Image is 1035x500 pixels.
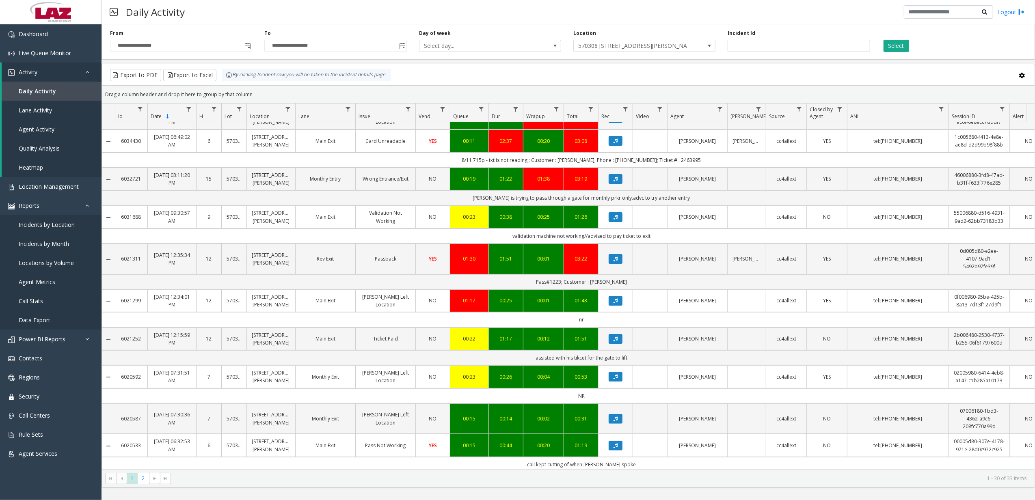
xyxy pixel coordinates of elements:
[494,335,518,343] a: 01:17
[201,373,216,381] a: 7
[153,293,191,308] a: [DATE] 12:34:01 PM
[528,442,559,449] div: 00:20
[8,356,15,362] img: 'icon'
[102,336,115,343] a: Collapse Details
[455,255,484,263] a: 01:30
[300,255,350,263] a: Rev Exit
[852,175,944,183] a: tel:[PHONE_NUMBER]
[110,69,161,81] button: Export to PDF
[361,175,411,183] a: Wrong Entrance/Exit
[19,335,65,343] span: Power BI Reports
[812,175,842,183] a: YES
[812,335,842,343] a: NO
[227,213,242,221] a: 570308
[264,30,271,37] label: To
[569,442,593,449] a: 01:19
[19,354,42,362] span: Contacts
[201,297,216,304] a: 12
[19,125,54,133] span: Agent Activity
[528,255,559,263] div: 00:01
[201,175,216,183] a: 15
[361,137,411,145] a: Card Unreadable
[153,331,191,347] a: [DATE] 12:15:59 PM
[1018,8,1025,16] img: logout
[120,373,143,381] a: 6020592
[551,103,562,114] a: Wrapup Filter Menu
[110,2,118,22] img: pageIcon
[8,50,15,57] img: 'icon'
[494,442,518,449] a: 00:44
[494,175,518,183] a: 01:22
[252,133,290,149] a: [STREET_ADDRESS][PERSON_NAME]
[120,255,143,263] a: 6021311
[771,213,802,221] a: cc4allext
[569,297,593,304] div: 01:43
[8,203,15,209] img: 'icon'
[2,101,102,120] a: Lane Activity
[954,407,1005,431] a: 07006180-1bd3-4362-a9c6-208fc770a99d
[494,137,518,145] a: 02:37
[852,297,944,304] a: tel:[PHONE_NUMBER]
[153,251,191,267] a: [DATE] 12:35:34 PM
[672,297,722,304] a: [PERSON_NAME]
[19,412,50,419] span: Call Centers
[252,171,290,187] a: [STREET_ADDRESS][PERSON_NAME]
[361,209,411,224] a: Validation Not Working
[823,175,831,182] span: YES
[361,442,411,449] a: Pass Not Working
[528,213,559,221] a: 00:25
[120,415,143,422] a: 6020587
[19,316,50,324] span: Data Export
[812,297,842,304] a: YES
[494,297,518,304] a: 00:25
[823,297,831,304] span: YES
[361,335,411,343] a: Ticket Paid
[771,255,802,263] a: cc4allext
[823,373,831,380] span: YES
[794,103,805,114] a: Source Filter Menu
[455,213,484,221] a: 00:23
[771,175,802,183] a: cc4allext
[672,137,722,145] a: [PERSON_NAME]
[300,213,350,221] a: Main Exit
[19,30,48,38] span: Dashboard
[19,202,39,209] span: Reports
[494,415,518,422] a: 00:14
[19,431,43,438] span: Rule Sets
[812,213,842,221] a: NO
[672,335,722,343] a: [PERSON_NAME]
[8,394,15,400] img: 'icon'
[300,442,350,449] a: Main Exit
[455,415,484,422] a: 00:15
[421,255,445,263] a: YES
[252,251,290,267] a: [STREET_ADDRESS][PERSON_NAME]
[19,106,52,114] span: Lane Activity
[954,171,1005,187] a: 46006880-3fd8-47ad-b31f-f633f776e285
[655,103,666,114] a: Video Filter Menu
[569,175,593,183] a: 03:19
[476,103,487,114] a: Queue Filter Menu
[201,415,216,422] a: 7
[419,30,451,37] label: Day of week
[812,137,842,145] a: YES
[455,137,484,145] a: 00:11
[429,415,437,422] span: NO
[343,103,354,114] a: Lane Filter Menu
[672,175,722,183] a: [PERSON_NAME]
[2,62,102,82] a: Activity
[620,103,631,114] a: Rec. Filter Menu
[201,255,216,263] a: 12
[528,415,559,422] a: 00:02
[455,297,484,304] a: 01:17
[573,30,596,37] label: Location
[243,40,252,52] span: Toggle popup
[153,171,191,187] a: [DATE] 03:11:20 PM
[120,213,143,221] a: 6031688
[823,213,831,220] span: NO
[455,373,484,381] a: 00:23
